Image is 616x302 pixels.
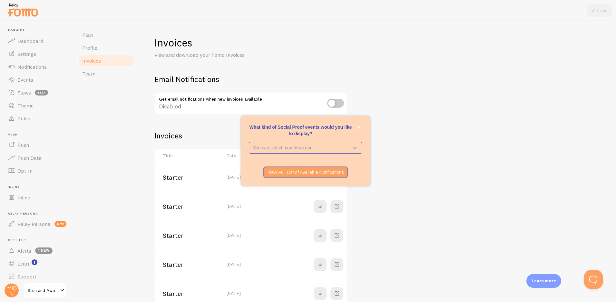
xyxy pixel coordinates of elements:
td: [DATE] [223,221,269,250]
span: Get Help [8,238,70,242]
h1: Invoices [154,36,601,49]
a: Opt-In [4,164,70,177]
span: 1 new [35,247,53,254]
a: Invoices [78,54,135,67]
td: [DATE] [223,250,269,279]
a: Notifications [4,60,70,73]
div: What kind of Social Proof events would you like to display? [241,116,370,186]
a: Flows beta [4,86,70,99]
span: Learn [17,260,31,267]
img: fomo-relay-logo-orange.svg [7,2,39,18]
a: Relay Persona new [4,217,70,230]
span: Flows [17,89,31,96]
a: Learn [4,257,70,270]
th: Date [223,149,269,163]
th: Title [155,149,223,163]
a: Push Data [4,151,70,164]
td: Starter [155,192,223,221]
span: Dashboard [17,38,43,44]
a: Inline [4,191,70,204]
td: [DATE] [223,192,269,221]
span: Plan [82,32,93,38]
p: Learn more [532,278,556,284]
span: Stun and Awe [28,287,58,294]
span: Relay Persona [8,212,70,216]
button: You can select more than one [249,142,362,154]
a: Stun and Awe [23,283,67,298]
span: Pop-ups [8,28,70,33]
span: Push Data [17,155,42,161]
p: View and download your Fomo Invoices [154,51,309,59]
span: beta [35,90,48,96]
td: [DATE] [223,163,269,192]
span: Theme [17,102,34,109]
a: Rules [4,112,70,125]
a: Alerts 1 new [4,244,70,257]
span: Rules [17,115,30,122]
td: Starter [155,221,223,250]
td: Starter [155,163,223,192]
a: Theme [4,99,70,112]
button: View Full List of Available Notifications [263,166,348,178]
td: Starter [155,250,223,279]
a: Plan [78,28,135,41]
span: Events [17,76,33,83]
a: Settings [4,47,70,60]
span: Inline [8,185,70,189]
p: What kind of Social Proof events would you like to display? [249,124,362,137]
p: View Full List of Available Notifications [267,169,344,176]
span: Inline [17,194,30,201]
span: Support [17,273,36,280]
a: Events [4,73,70,86]
div: Learn more [526,274,561,288]
iframe: Help Scout Beacon - Open [584,270,603,289]
span: Team [82,70,95,77]
span: Profile [82,45,97,51]
span: Relay Persona [17,221,51,227]
a: Push [4,138,70,151]
span: Settings [17,51,36,57]
div: Disabled [154,92,348,116]
span: Notifications [17,64,47,70]
span: Opt-In [17,167,33,174]
span: new [54,221,66,227]
span: Invoices [82,57,101,64]
svg: <p>Watch New Feature Tutorials!</p> [32,259,37,265]
a: Dashboard [4,35,70,47]
a: Profile [78,41,135,54]
span: Push [8,133,70,137]
a: Support [4,270,70,283]
h2: Invoices [154,131,601,141]
p: You can select more than one [253,145,349,151]
a: Team [78,67,135,80]
button: close, [356,124,362,131]
span: Alerts [17,247,31,254]
h2: Email Notifications [154,74,348,84]
span: Push [17,142,29,148]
